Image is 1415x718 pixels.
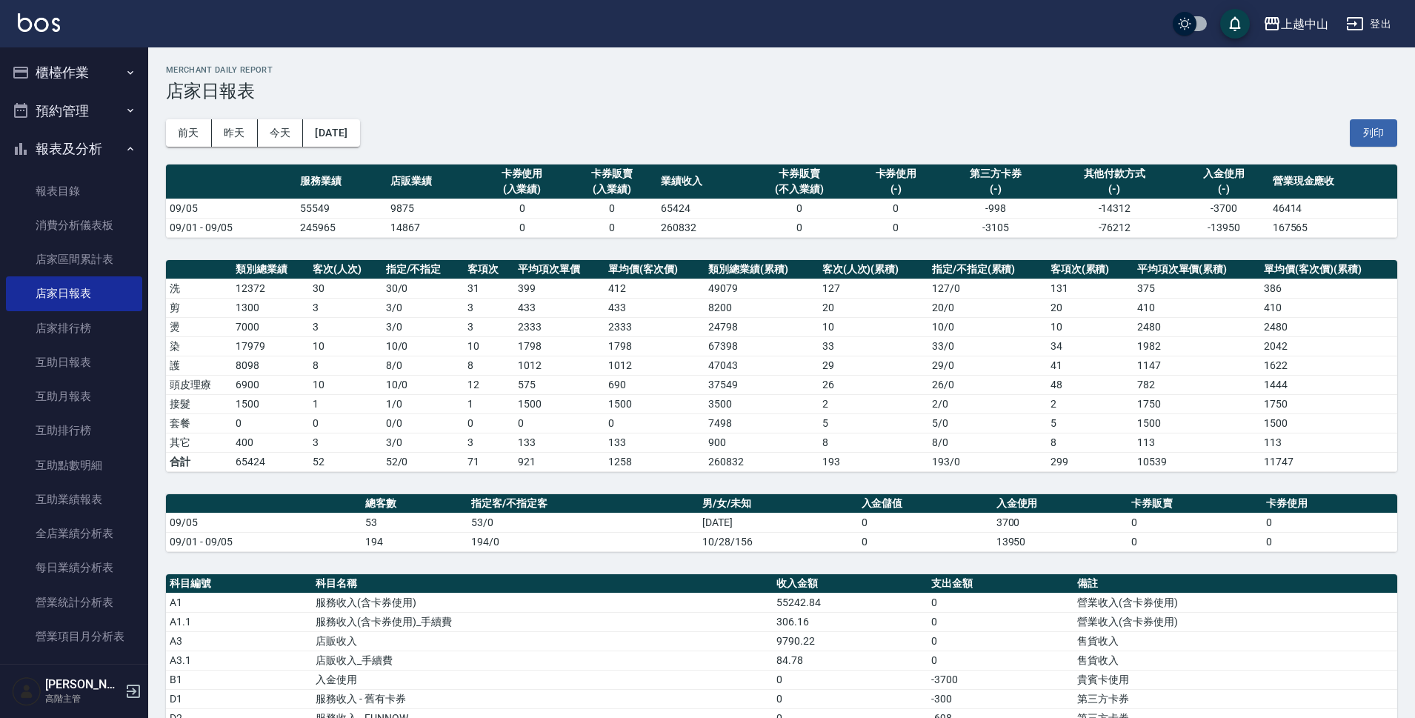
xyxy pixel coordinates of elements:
[514,433,605,452] td: 133
[309,413,382,433] td: 0
[166,513,362,532] td: 09/05
[232,452,309,471] td: 65424
[232,356,309,375] td: 8098
[705,317,818,336] td: 24798
[1350,119,1397,147] button: 列印
[166,532,362,551] td: 09/01 - 09/05
[1073,631,1397,651] td: 售貨收入
[1179,218,1269,237] td: -13950
[773,612,928,631] td: 306.16
[1220,9,1250,39] button: save
[1262,513,1397,532] td: 0
[851,199,942,218] td: 0
[1260,356,1397,375] td: 1622
[6,208,142,242] a: 消費分析儀表板
[166,279,232,298] td: 洗
[819,279,928,298] td: 127
[477,218,567,237] td: 0
[1047,356,1133,375] td: 41
[928,593,1073,612] td: 0
[464,394,514,413] td: 1
[1133,298,1261,317] td: 410
[232,317,309,336] td: 7000
[45,692,121,705] p: 高階主管
[464,279,514,298] td: 31
[387,199,477,218] td: 9875
[945,182,1046,197] div: (-)
[699,494,858,513] th: 男/女/未知
[309,260,382,279] th: 客次(人次)
[464,433,514,452] td: 3
[232,298,309,317] td: 1300
[296,218,387,237] td: 245965
[605,394,705,413] td: 1500
[1133,394,1261,413] td: 1750
[1133,433,1261,452] td: 113
[1260,317,1397,336] td: 2480
[382,413,465,433] td: 0 / 0
[1260,452,1397,471] td: 11747
[567,218,657,237] td: 0
[382,317,465,336] td: 3 / 0
[464,317,514,336] td: 3
[605,317,705,336] td: 2333
[773,670,928,689] td: 0
[1269,218,1397,237] td: 167565
[166,452,232,471] td: 合計
[1073,689,1397,708] td: 第三方卡券
[928,452,1047,471] td: 193/0
[6,482,142,516] a: 互助業績報表
[751,166,848,182] div: 卡券販賣
[819,260,928,279] th: 客次(人次)(累積)
[819,375,928,394] td: 26
[928,317,1047,336] td: 10 / 0
[309,394,382,413] td: 1
[819,452,928,471] td: 193
[928,298,1047,317] td: 20 / 0
[605,298,705,317] td: 433
[382,336,465,356] td: 10 / 0
[6,174,142,208] a: 報表目錄
[1262,532,1397,551] td: 0
[605,433,705,452] td: 133
[1260,298,1397,317] td: 410
[1133,317,1261,336] td: 2480
[1051,199,1179,218] td: -14312
[45,677,121,692] h5: [PERSON_NAME]
[773,689,928,708] td: 0
[387,218,477,237] td: 14867
[312,651,773,670] td: 店販收入_手續費
[1047,433,1133,452] td: 8
[6,311,142,345] a: 店家排行榜
[309,452,382,471] td: 52
[1073,651,1397,670] td: 售貨收入
[773,651,928,670] td: 84.78
[705,298,818,317] td: 8200
[232,394,309,413] td: 1500
[1051,218,1179,237] td: -76212
[1133,375,1261,394] td: 782
[567,199,657,218] td: 0
[705,356,818,375] td: 47043
[855,166,938,182] div: 卡券使用
[605,356,705,375] td: 1012
[1260,394,1397,413] td: 1750
[928,689,1073,708] td: -300
[657,218,748,237] td: 260832
[928,631,1073,651] td: 0
[6,413,142,448] a: 互助排行榜
[166,670,312,689] td: B1
[467,513,699,532] td: 53/0
[941,218,1050,237] td: -3105
[309,317,382,336] td: 3
[570,182,653,197] div: (入業績)
[6,130,142,168] button: 報表及分析
[1179,199,1269,218] td: -3700
[362,494,467,513] th: 總客數
[467,532,699,551] td: 194/0
[309,375,382,394] td: 10
[773,593,928,612] td: 55242.84
[312,689,773,708] td: 服務收入 - 舊有卡券
[1054,166,1175,182] div: 其他付款方式
[481,166,564,182] div: 卡券使用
